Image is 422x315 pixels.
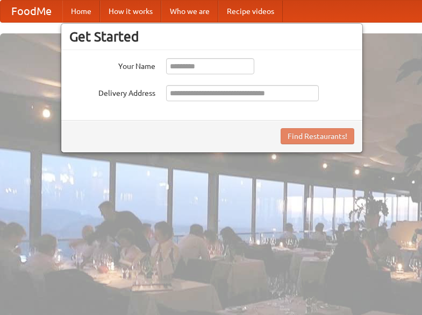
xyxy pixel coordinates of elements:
[281,128,354,144] button: Find Restaurants!
[69,85,155,99] label: Delivery Address
[69,58,155,72] label: Your Name
[62,1,100,22] a: Home
[161,1,218,22] a: Who we are
[69,29,354,45] h3: Get Started
[218,1,283,22] a: Recipe videos
[1,1,62,22] a: FoodMe
[100,1,161,22] a: How it works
